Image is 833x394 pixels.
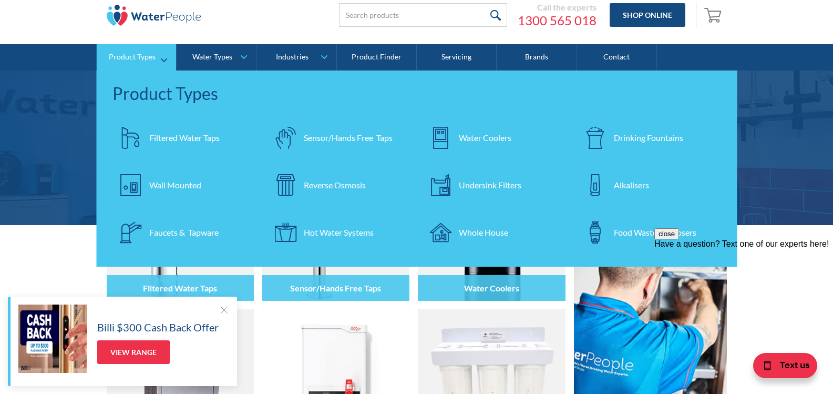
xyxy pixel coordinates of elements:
[109,53,156,62] div: Product Types
[702,3,727,28] a: Open empty cart
[417,44,497,70] a: Servicing
[614,179,649,191] div: Alkalisers
[304,226,374,239] div: Hot Water Systems
[422,119,567,156] a: Water Coolers
[728,341,833,394] iframe: podium webchat widget bubble
[577,44,657,70] a: Contact
[177,44,256,70] a: Water Types
[143,283,217,293] h4: Filtered Water Taps
[577,167,722,204] a: Alkalisers
[112,119,257,156] a: Filtered Water Taps
[107,5,201,26] img: The Water People
[337,44,417,70] a: Product Finder
[614,132,683,144] div: Drinking Fountains
[464,283,519,293] h4: Water Coolers
[654,228,833,355] iframe: podium webchat widget prompt
[256,44,336,70] a: Industries
[267,119,412,156] a: Sensor/Hands Free Taps
[97,340,170,364] a: View Range
[97,44,176,70] a: Product Types
[304,179,366,191] div: Reverse Osmosis
[422,214,567,251] a: Whole House
[304,132,393,144] div: Sensor/Hands Free Taps
[97,70,737,267] nav: Product Types
[422,167,567,204] a: Undersink Filters
[267,214,412,251] a: Hot Water Systems
[518,2,597,13] div: Call the experts
[518,13,597,28] a: 1300 565 018
[112,167,257,204] a: Wall Mounted
[149,226,219,239] div: Faucets & Tapware
[97,319,219,335] h5: Billi $300 Cash Back Offer
[112,214,257,251] a: Faucets & Tapware
[614,226,696,239] div: Food Waste Disposers
[18,305,87,373] img: Billi $300 Cash Back Offer
[610,3,685,27] a: Shop Online
[267,167,412,204] a: Reverse Osmosis
[704,6,724,23] img: shopping cart
[149,132,220,144] div: Filtered Water Taps
[459,226,508,239] div: Whole House
[339,3,507,27] input: Search products
[459,132,511,144] div: Water Coolers
[112,81,722,106] div: Product Types
[290,283,381,293] h4: Sensor/Hands Free Taps
[276,53,308,62] div: Industries
[149,179,201,191] div: Wall Mounted
[497,44,577,70] a: Brands
[577,119,722,156] a: Drinking Fountains
[192,53,232,62] div: Water Types
[459,179,521,191] div: Undersink Filters
[577,214,722,251] a: Food Waste Disposers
